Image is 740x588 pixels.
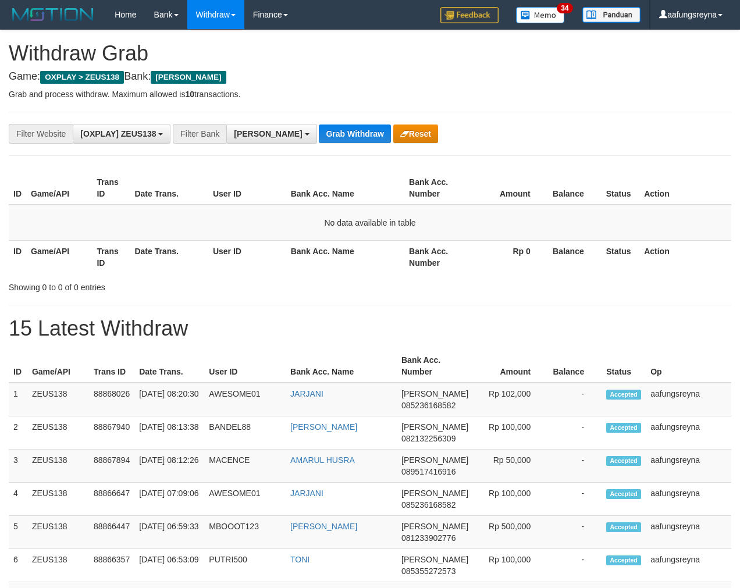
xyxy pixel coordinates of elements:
span: Accepted [606,456,641,466]
img: Feedback.jpg [440,7,499,23]
td: PUTRI500 [204,549,286,582]
span: OXPLAY > ZEUS138 [40,71,124,84]
strong: 10 [185,90,194,99]
span: Copy 081233902776 to clipboard [401,533,456,543]
td: BANDEL88 [204,416,286,450]
td: AWESOME01 [204,383,286,416]
span: Accepted [606,555,641,565]
span: [PERSON_NAME] [401,522,468,531]
td: Rp 50,000 [473,450,548,483]
span: [PERSON_NAME] [401,422,468,432]
span: [PERSON_NAME] [151,71,226,84]
td: Rp 100,000 [473,483,548,516]
td: - [548,416,602,450]
th: User ID [204,350,286,383]
td: aafungsreyna [646,549,731,582]
td: 4 [9,483,27,516]
th: Status [602,240,639,273]
span: [PERSON_NAME] [401,555,468,564]
td: aafungsreyna [646,483,731,516]
td: - [548,450,602,483]
th: Bank Acc. Number [404,172,469,205]
td: ZEUS138 [27,416,89,450]
td: [DATE] 08:12:26 [134,450,204,483]
td: ZEUS138 [27,483,89,516]
th: Op [646,350,731,383]
span: [OXPLAY] ZEUS138 [80,129,156,138]
button: Reset [393,124,438,143]
td: aafungsreyna [646,516,731,549]
a: TONI [290,555,309,564]
img: Button%20Memo.svg [516,7,565,23]
td: - [548,549,602,582]
th: Bank Acc. Name [286,172,404,205]
td: 3 [9,450,27,483]
span: [PERSON_NAME] [234,129,302,138]
th: Amount [473,350,548,383]
td: ZEUS138 [27,450,89,483]
img: panduan.png [582,7,641,23]
th: Trans ID [89,350,134,383]
a: [PERSON_NAME] [290,422,357,432]
td: 88866447 [89,516,134,549]
td: 88868026 [89,383,134,416]
th: Balance [548,172,602,205]
td: Rp 500,000 [473,516,548,549]
button: Grab Withdraw [319,124,390,143]
td: - [548,516,602,549]
span: Copy 085236168582 to clipboard [401,500,456,509]
th: Balance [548,240,602,273]
h1: Withdraw Grab [9,42,731,65]
th: Game/API [26,240,92,273]
th: Action [639,172,731,205]
th: Date Trans. [130,240,208,273]
th: Status [602,172,639,205]
th: ID [9,172,26,205]
h1: 15 Latest Withdraw [9,317,731,340]
td: aafungsreyna [646,450,731,483]
th: Rp 0 [469,240,547,273]
th: Action [639,240,731,273]
th: Date Trans. [134,350,204,383]
p: Grab and process withdraw. Maximum allowed is transactions. [9,88,731,100]
td: 2 [9,416,27,450]
th: Bank Acc. Name [286,240,404,273]
span: Accepted [606,489,641,499]
th: Balance [548,350,602,383]
td: ZEUS138 [27,516,89,549]
td: 1 [9,383,27,416]
td: ZEUS138 [27,383,89,416]
td: Rp 100,000 [473,549,548,582]
td: ZEUS138 [27,549,89,582]
span: Copy 085236168582 to clipboard [401,401,456,410]
th: ID [9,350,27,383]
td: [DATE] 06:59:33 [134,516,204,549]
th: Date Trans. [130,172,208,205]
th: Trans ID [92,240,130,273]
td: 5 [9,516,27,549]
span: Copy 082132256309 to clipboard [401,434,456,443]
td: 6 [9,549,27,582]
div: Showing 0 to 0 of 0 entries [9,277,300,293]
td: 88867940 [89,416,134,450]
span: Copy 089517416916 to clipboard [401,467,456,476]
th: Trans ID [92,172,130,205]
span: Accepted [606,390,641,400]
th: Game/API [26,172,92,205]
span: Accepted [606,423,641,433]
td: [DATE] 07:09:06 [134,483,204,516]
td: 88866647 [89,483,134,516]
div: Filter Website [9,124,73,144]
span: [PERSON_NAME] [401,389,468,398]
a: AMARUL HUSRA [290,455,355,465]
a: JARJANI [290,389,323,398]
td: - [548,383,602,416]
th: Bank Acc. Name [286,350,397,383]
td: [DATE] 08:13:38 [134,416,204,450]
th: Bank Acc. Number [404,240,469,273]
td: aafungsreyna [646,383,731,416]
button: [PERSON_NAME] [226,124,316,144]
th: User ID [208,172,286,205]
a: JARJANI [290,489,323,498]
td: Rp 100,000 [473,416,548,450]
